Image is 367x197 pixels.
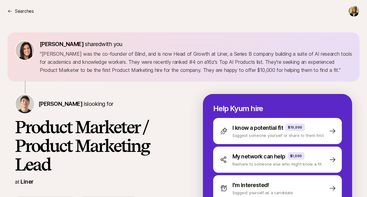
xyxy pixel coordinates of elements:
img: Kyum Kim [16,95,34,113]
p: $10,000 [288,125,302,130]
span: [PERSON_NAME] [40,41,84,47]
p: Searches [15,7,34,15]
span: with you [101,41,122,47]
p: $1,000 [290,153,302,158]
p: at [15,178,19,186]
p: I know a potential fit [232,124,283,132]
p: " [PERSON_NAME] was the co-founder of Blind, and is now Head of Growth at Liner, a Series B compa... [40,50,352,74]
img: Lauren Michaels [349,6,359,16]
p: is looking for [39,100,113,108]
p: shared [40,40,125,49]
p: I'm interested! [232,181,269,190]
h1: Product Marketer / Product Marketing Lead [15,118,183,174]
p: Help Kyum hire [213,104,342,113]
p: My network can help [232,152,285,161]
button: Lauren Michaels [348,6,360,17]
p: Reshare to someone else who might know a fit [232,161,322,167]
p: Suggest someone yourself or share to them first [232,132,324,138]
span: [PERSON_NAME] [39,101,82,107]
img: 71d7b91d_d7cb_43b4_a7ea_a9b2f2cc6e03.jpg [16,41,34,60]
a: Liner [21,178,33,185]
p: Suggest yourself as a candidate [232,190,293,196]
